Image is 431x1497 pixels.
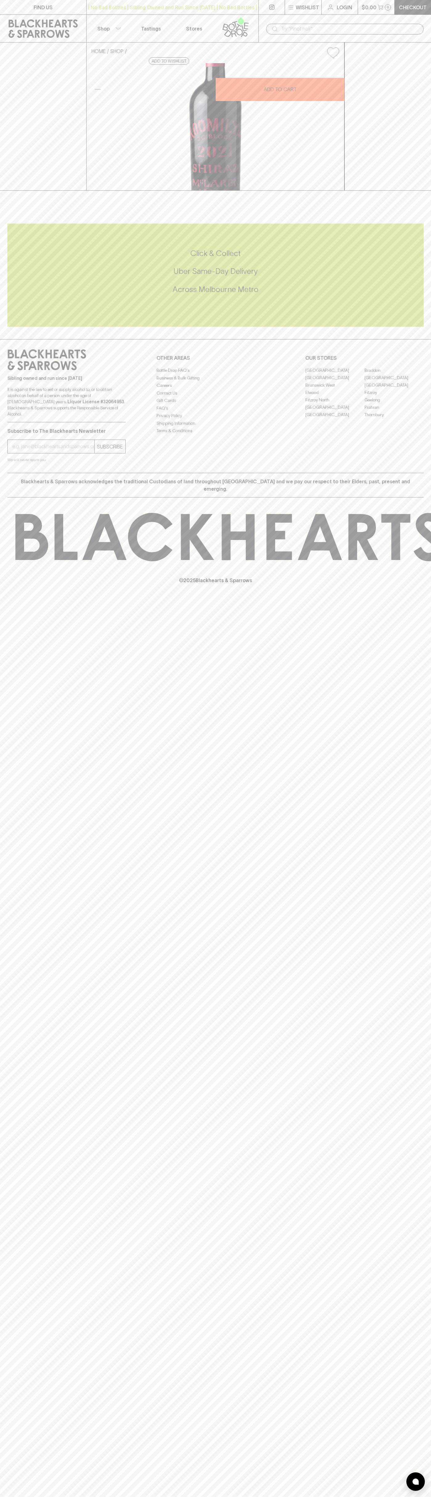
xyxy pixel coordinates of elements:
a: Thornbury [364,411,424,418]
img: 39119.png [87,63,344,190]
p: Wishlist [296,4,319,11]
button: SUBSCRIBE [95,440,125,453]
a: [GEOGRAPHIC_DATA] [305,411,364,418]
button: ADD TO CART [216,78,344,101]
h5: Across Melbourne Metro [7,284,424,294]
input: Try "Pinot noir" [281,24,419,34]
a: Fitzroy [364,389,424,396]
a: FAQ's [157,404,275,412]
h5: Uber Same-Day Delivery [7,266,424,276]
h5: Click & Collect [7,248,424,258]
p: SUBSCRIBE [97,443,123,450]
p: It is against the law to sell or supply alcohol to, or to obtain alcohol on behalf of a person un... [7,386,126,417]
p: Login [337,4,352,11]
a: Privacy Policy [157,412,275,420]
a: Terms & Conditions [157,427,275,435]
p: Subscribe to The Blackhearts Newsletter [7,427,126,435]
p: FIND US [34,4,53,11]
p: OUR STORES [305,354,424,362]
a: Careers [157,382,275,389]
a: Fitzroy North [305,396,364,404]
a: Braddon [364,367,424,374]
p: We will never spam you [7,457,126,463]
a: Prahran [364,404,424,411]
p: OTHER AREAS [157,354,275,362]
p: Blackhearts & Sparrows acknowledges the traditional Custodians of land throughout [GEOGRAPHIC_DAT... [12,478,419,493]
p: $0.00 [362,4,376,11]
div: Call to action block [7,224,424,327]
a: [GEOGRAPHIC_DATA] [305,404,364,411]
a: SHOP [110,48,124,54]
p: Tastings [141,25,161,32]
img: bubble-icon [413,1479,419,1485]
a: Elwood [305,389,364,396]
a: Tastings [129,15,173,42]
a: Gift Cards [157,397,275,404]
p: 0 [387,6,389,9]
a: [GEOGRAPHIC_DATA] [305,367,364,374]
p: Checkout [399,4,427,11]
a: Brunswick West [305,381,364,389]
button: Add to wishlist [325,45,342,61]
button: Shop [87,15,130,42]
p: ADD TO CART [264,86,297,93]
a: Shipping Information [157,420,275,427]
a: [GEOGRAPHIC_DATA] [305,374,364,381]
a: Contact Us [157,389,275,397]
button: Add to wishlist [149,57,189,65]
a: Geelong [364,396,424,404]
a: [GEOGRAPHIC_DATA] [364,374,424,381]
input: e.g. jane@blackheartsandsparrows.com.au [12,442,94,452]
a: Bottle Drop FAQ's [157,367,275,374]
strong: Liquor License #32064953 [67,399,124,404]
a: Stores [173,15,216,42]
p: Sibling owned and run since [DATE] [7,375,126,381]
a: HOME [91,48,106,54]
a: [GEOGRAPHIC_DATA] [364,381,424,389]
p: Shop [97,25,110,32]
a: Business & Bulk Gifting [157,374,275,382]
p: Stores [186,25,202,32]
